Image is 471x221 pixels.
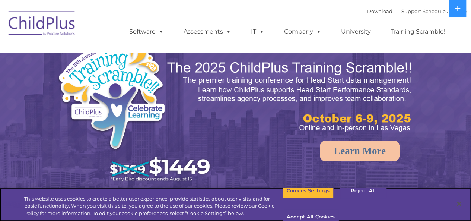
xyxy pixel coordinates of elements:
a: Schedule A Demo [423,8,467,14]
img: ChildPlus by Procare Solutions [5,6,79,43]
a: Company [277,24,329,39]
button: Cookies Settings [283,183,334,199]
a: Assessments [176,24,239,39]
font: | [367,8,467,14]
a: Training Scramble!! [383,24,454,39]
a: IT [244,24,272,39]
a: University [334,24,378,39]
a: Support [401,8,421,14]
a: Download [367,8,392,14]
button: Close [451,196,467,212]
div: This website uses cookies to create a better user experience, provide statistics about user visit... [24,195,283,217]
button: Reject All [340,183,386,199]
a: Software [122,24,171,39]
a: Learn More [320,141,400,161]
